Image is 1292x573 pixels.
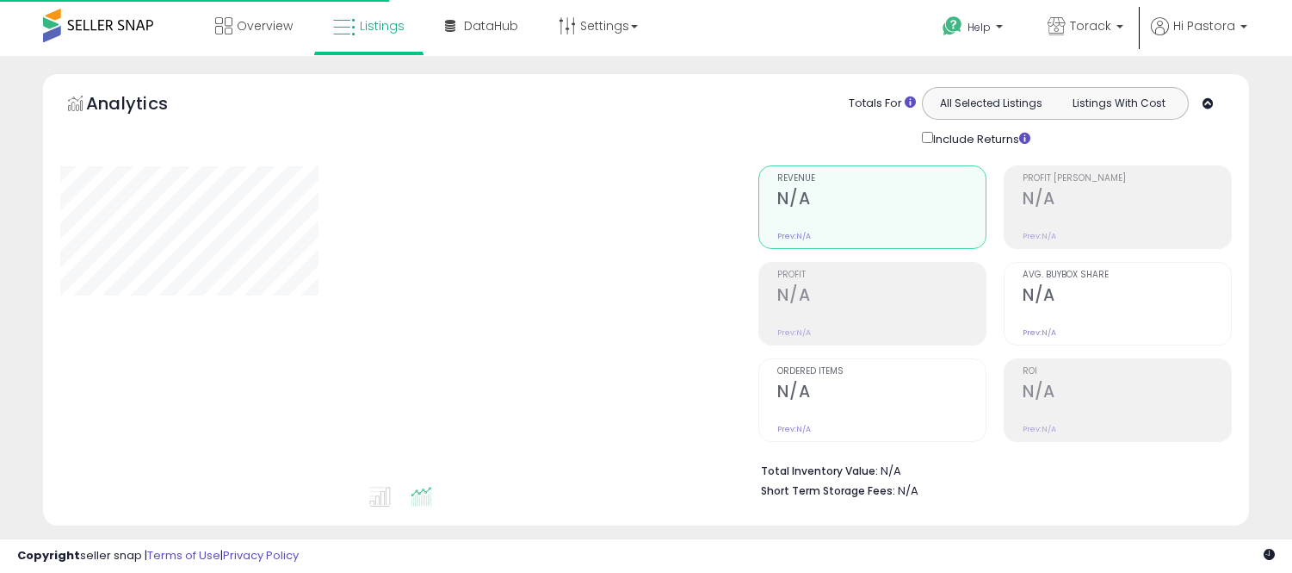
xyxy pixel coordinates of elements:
a: Hi Pastora [1151,17,1247,56]
span: Help [967,20,991,34]
span: Ordered Items [777,367,986,377]
button: All Selected Listings [927,92,1055,115]
span: Revenue [777,174,986,184]
b: Total Inventory Value: [761,464,878,478]
h2: N/A [777,189,986,212]
span: ROI [1023,367,1231,377]
strong: Copyright [17,547,80,564]
span: Listings [360,17,405,34]
a: Terms of Use [147,547,220,564]
li: N/A [761,459,1219,480]
b: Short Term Storage Fees: [761,483,895,498]
i: Get Help [942,16,963,37]
h2: N/A [1023,382,1231,405]
h2: N/A [1023,285,1231,308]
span: N/A [898,483,918,499]
div: seller snap | | [17,548,299,564]
button: Listings With Cost [1054,92,1183,115]
small: Prev: N/A [777,424,811,434]
span: Avg. Buybox Share [1023,271,1231,280]
small: Prev: N/A [1023,327,1056,338]
div: Include Returns [909,128,1051,148]
span: Hi Pastora [1173,17,1235,34]
span: DataHub [464,17,518,34]
h5: Analytics [86,91,201,120]
span: Profit [PERSON_NAME] [1023,174,1231,184]
small: Prev: N/A [777,327,811,338]
a: Privacy Policy [223,547,299,564]
h2: N/A [1023,189,1231,212]
span: Profit [777,271,986,280]
small: Prev: N/A [1023,231,1056,241]
span: Torack [1070,17,1111,34]
span: Overview [237,17,293,34]
small: Prev: N/A [1023,424,1056,434]
div: Totals For [849,96,916,112]
small: Prev: N/A [777,231,811,241]
a: Help [929,3,1020,56]
h2: N/A [777,285,986,308]
h2: N/A [777,382,986,405]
